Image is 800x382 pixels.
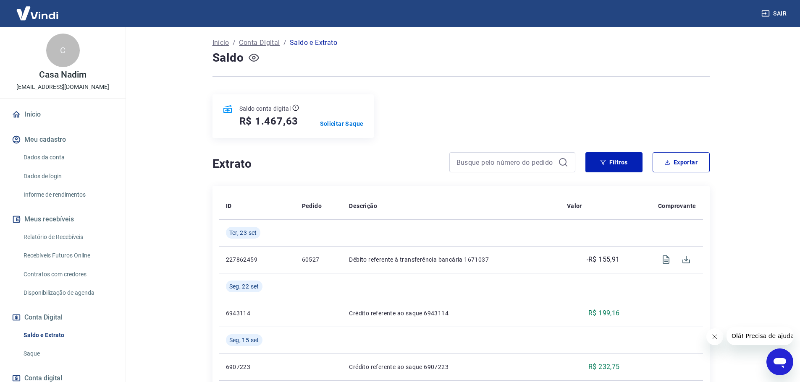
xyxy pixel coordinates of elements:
p: 60527 [302,255,336,264]
p: 6943114 [226,309,289,317]
button: Exportar [653,152,710,172]
p: 227862459 [226,255,289,264]
button: Conta Digital [10,308,115,327]
span: Download [676,249,696,270]
p: R$ 232,75 [588,362,620,372]
iframe: Mensagem da empresa [727,327,793,345]
a: Relatório de Recebíveis [20,229,115,246]
a: Início [212,38,229,48]
p: Crédito referente ao saque 6943114 [349,309,553,317]
iframe: Botão para abrir a janela de mensagens [766,348,793,375]
span: Olá! Precisa de ajuda? [5,6,71,13]
p: Comprovante [658,202,696,210]
a: Conta Digital [239,38,280,48]
a: Saque [20,345,115,362]
p: / [233,38,236,48]
p: / [283,38,286,48]
button: Sair [760,6,790,21]
span: Visualizar [656,249,676,270]
h4: Saldo [212,49,244,66]
h4: Extrato [212,156,439,172]
p: Débito referente à transferência bancária 1671037 [349,255,553,264]
img: Vindi [10,0,65,26]
button: Meu cadastro [10,130,115,149]
h5: R$ 1.467,63 [239,114,299,128]
p: R$ 199,16 [588,308,620,318]
p: Saldo e Extrato [290,38,337,48]
span: Seg, 15 set [229,336,259,344]
a: Solicitar Saque [320,120,364,128]
p: Pedido [302,202,322,210]
p: -R$ 155,91 [587,255,620,265]
a: Dados de login [20,168,115,185]
a: Recebíveis Futuros Online [20,247,115,264]
p: Valor [567,202,582,210]
span: Seg, 22 set [229,282,259,291]
button: Filtros [585,152,643,172]
button: Meus recebíveis [10,210,115,229]
p: Casa Nadim [39,70,87,79]
input: Busque pelo número do pedido [456,156,555,169]
span: Ter, 23 set [229,229,257,237]
p: Saldo conta digital [239,104,291,113]
div: C [46,34,80,67]
p: Crédito referente ao saque 6907223 [349,363,553,371]
a: Informe de rendimentos [20,186,115,203]
a: Início [10,105,115,124]
p: [EMAIL_ADDRESS][DOMAIN_NAME] [16,83,109,91]
iframe: Fechar mensagem [706,328,723,345]
a: Contratos com credores [20,266,115,283]
a: Disponibilização de agenda [20,284,115,301]
a: Dados da conta [20,149,115,166]
a: Saldo e Extrato [20,327,115,344]
p: Descrição [349,202,377,210]
p: ID [226,202,232,210]
p: 6907223 [226,363,289,371]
